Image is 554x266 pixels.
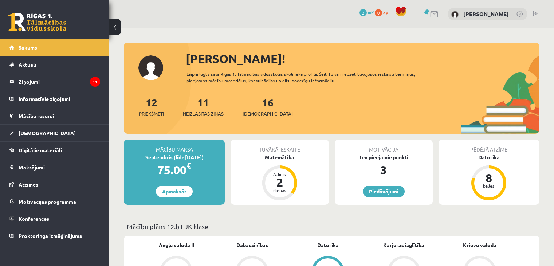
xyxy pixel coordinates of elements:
div: 2 [269,176,291,188]
div: Matemātika [231,153,329,161]
a: Informatīvie ziņojumi [9,90,100,107]
div: balles [478,184,500,188]
div: [PERSON_NAME]! [186,50,539,67]
a: Aktuāli [9,56,100,73]
a: [DEMOGRAPHIC_DATA] [9,125,100,141]
span: Aktuāli [19,61,36,68]
span: € [186,160,191,171]
span: Mācību resursi [19,113,54,119]
a: Krievu valoda [463,241,496,249]
a: Maksājumi [9,159,100,176]
div: Tuvākā ieskaite [231,140,329,153]
div: 75.00 [124,161,225,179]
span: Priekšmeti [139,110,164,117]
span: Atzīmes [19,181,38,188]
a: Konferences [9,210,100,227]
a: [PERSON_NAME] [463,10,509,17]
legend: Maksājumi [19,159,100,176]
span: mP [368,9,374,15]
a: Karjeras izglītība [383,241,424,249]
a: Ziņojumi11 [9,73,100,90]
a: Digitālie materiāli [9,142,100,159]
a: Matemātika Atlicis 2 dienas [231,153,329,202]
span: xp [383,9,388,15]
div: Pēdējā atzīme [439,140,539,153]
span: Digitālie materiāli [19,147,62,153]
div: Mācību maksa [124,140,225,153]
a: 16[DEMOGRAPHIC_DATA] [243,96,293,117]
span: [DEMOGRAPHIC_DATA] [19,130,76,136]
div: 3 [335,161,433,179]
i: 11 [90,77,100,87]
span: Konferences [19,215,49,222]
a: Mācību resursi [9,107,100,124]
a: Motivācijas programma [9,193,100,210]
a: 3 mP [359,9,374,15]
a: Dabaszinības [236,241,268,249]
span: 0 [375,9,382,16]
a: Sākums [9,39,100,56]
div: Atlicis [269,172,291,176]
a: 11Neizlasītās ziņas [183,96,224,117]
a: Rīgas 1. Tālmācības vidusskola [8,13,66,31]
a: Angļu valoda II [159,241,194,249]
div: Motivācija [335,140,433,153]
span: [DEMOGRAPHIC_DATA] [243,110,293,117]
div: Laipni lūgts savā Rīgas 1. Tālmācības vidusskolas skolnieka profilā. Šeit Tu vari redzēt tuvojošo... [186,71,436,84]
span: 3 [359,9,367,16]
div: 8 [478,172,500,184]
a: Datorika 8 balles [439,153,539,202]
a: Proktoringa izmēģinājums [9,227,100,244]
p: Mācību plāns 12.b1 JK klase [127,222,537,231]
a: Datorika [317,241,339,249]
div: dienas [269,188,291,192]
legend: Ziņojumi [19,73,100,90]
div: Tev pieejamie punkti [335,153,433,161]
legend: Informatīvie ziņojumi [19,90,100,107]
span: Motivācijas programma [19,198,76,205]
a: 12Priekšmeti [139,96,164,117]
div: Septembris (līdz [DATE]) [124,153,225,161]
a: Piedāvājumi [363,186,405,197]
span: Neizlasītās ziņas [183,110,224,117]
span: Sākums [19,44,37,51]
span: Proktoringa izmēģinājums [19,232,82,239]
img: Anna Gulbe [451,11,459,18]
a: 0 xp [375,9,392,15]
a: Atzīmes [9,176,100,193]
div: Datorika [439,153,539,161]
a: Apmaksāt [156,186,193,197]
